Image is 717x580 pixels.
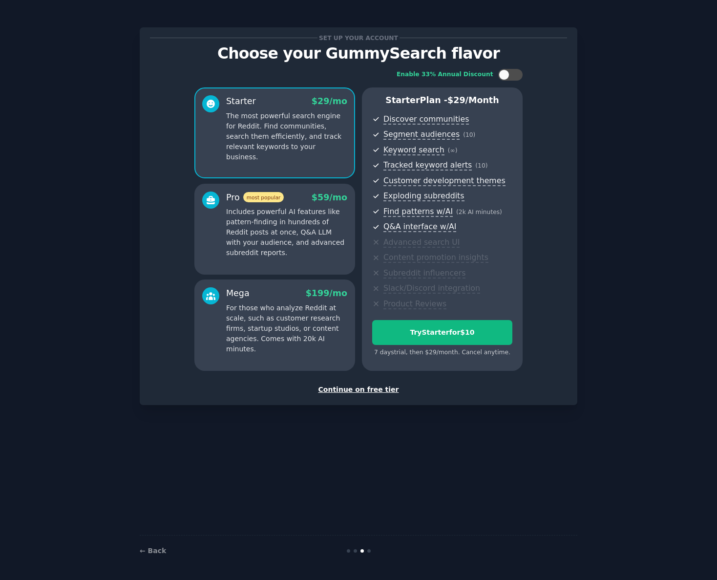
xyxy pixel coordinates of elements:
[226,303,347,354] p: For those who analyze Reddit at scale, such as customer research firms, startup studios, or conte...
[383,222,456,232] span: Q&A interface w/AI
[448,147,458,154] span: ( ∞ )
[140,547,166,555] a: ← Back
[226,95,256,107] div: Starter
[383,114,469,125] span: Discover communities
[383,145,444,155] span: Keyword search
[226,287,250,300] div: Mega
[317,33,400,43] span: Set up your account
[226,207,347,258] p: Includes powerful AI features like pattern-finding in hundreds of Reddit posts at once, Q&A LLM w...
[383,299,446,309] span: Product Reviews
[383,160,472,171] span: Tracked keyword alerts
[383,207,453,217] span: Find patterns w/AI
[383,237,460,248] span: Advanced search UI
[372,320,512,345] button: TryStarterfor$10
[226,192,284,204] div: Pro
[397,70,493,79] div: Enable 33% Annual Discount
[150,45,567,62] p: Choose your GummySearch flavor
[306,288,347,298] span: $ 199 /mo
[475,162,487,169] span: ( 10 )
[383,283,480,294] span: Slack/Discord integration
[243,192,284,202] span: most popular
[383,253,488,263] span: Content promotion insights
[372,348,512,357] div: 7 days trial, then $ 29 /month . Cancel anytime.
[383,176,506,186] span: Customer development themes
[383,129,460,140] span: Segment audiences
[373,327,512,338] div: Try Starter for $10
[312,193,347,202] span: $ 59 /mo
[226,111,347,162] p: The most powerful search engine for Reddit. Find communities, search them efficiently, and track ...
[383,268,465,279] span: Subreddit influencers
[463,131,475,138] span: ( 10 )
[312,96,347,106] span: $ 29 /mo
[383,191,464,201] span: Exploding subreddits
[372,94,512,107] p: Starter Plan -
[456,209,502,215] span: ( 2k AI minutes )
[447,95,499,105] span: $ 29 /month
[150,385,567,395] div: Continue on free tier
